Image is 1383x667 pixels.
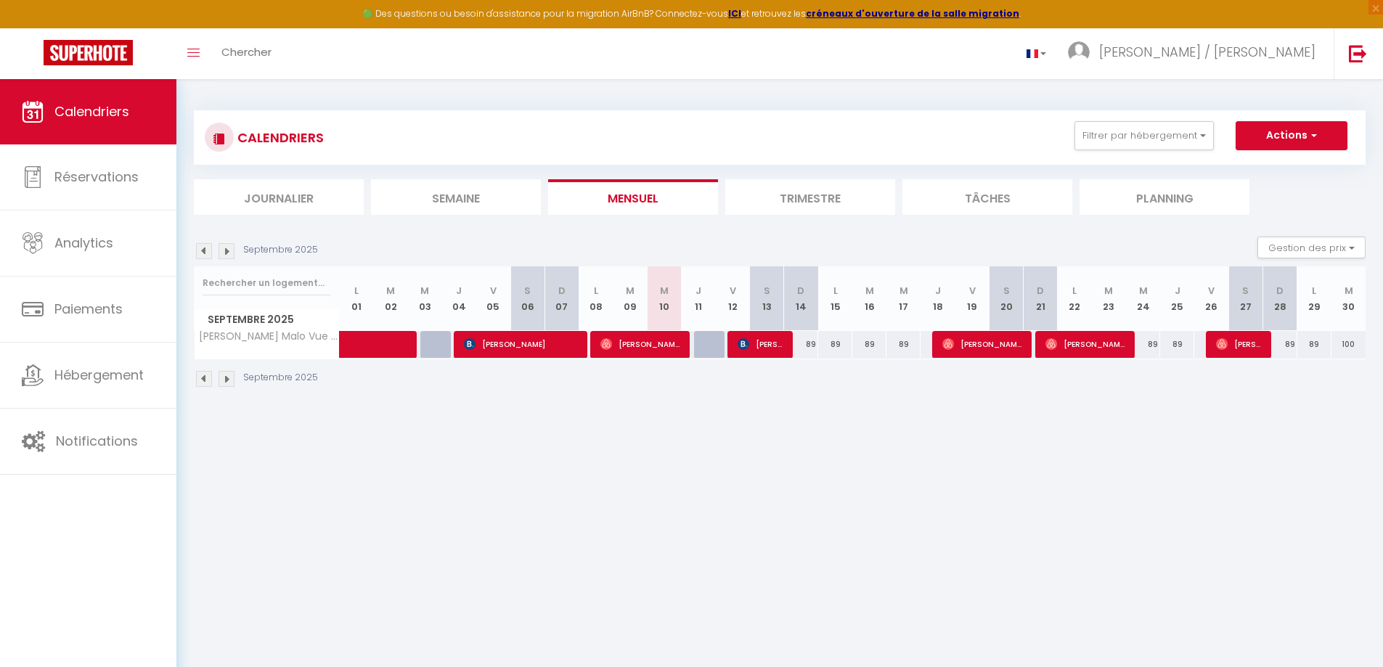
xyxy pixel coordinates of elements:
[594,284,598,298] abbr: L
[1160,266,1194,331] th: 25
[1068,41,1090,63] img: ...
[1262,331,1297,358] div: 89
[784,266,818,331] th: 14
[1331,331,1366,358] div: 100
[211,28,282,79] a: Chercher
[579,266,613,331] th: 08
[1349,44,1367,62] img: logout
[1126,266,1160,331] th: 24
[1216,330,1262,358] span: [PERSON_NAME]
[886,266,921,331] th: 17
[716,266,750,331] th: 12
[1092,266,1126,331] th: 23
[558,284,566,298] abbr: D
[1160,331,1194,358] div: 89
[955,266,989,331] th: 19
[1099,43,1315,61] span: [PERSON_NAME] / [PERSON_NAME]
[1104,284,1113,298] abbr: M
[548,179,718,215] li: Mensuel
[818,331,852,358] div: 89
[442,266,476,331] th: 04
[1257,237,1366,258] button: Gestion des prix
[194,179,364,215] li: Journalier
[942,330,1022,358] span: [PERSON_NAME]
[544,266,579,331] th: 07
[969,284,976,298] abbr: V
[1242,284,1249,298] abbr: S
[1057,28,1334,79] a: ... [PERSON_NAME] / [PERSON_NAME]
[1297,266,1331,331] th: 29
[852,266,886,331] th: 16
[1003,284,1010,298] abbr: S
[921,266,955,331] th: 18
[1297,331,1331,358] div: 89
[626,284,635,298] abbr: M
[818,266,852,331] th: 15
[990,266,1024,331] th: 20
[54,168,139,186] span: Réservations
[865,284,874,298] abbr: M
[647,266,681,331] th: 10
[195,309,339,330] span: Septembre 2025
[1037,284,1044,298] abbr: D
[1276,284,1284,298] abbr: D
[54,234,113,252] span: Analytics
[1045,330,1125,358] span: [PERSON_NAME]
[44,40,133,65] img: Super Booking
[682,266,716,331] th: 11
[935,284,941,298] abbr: J
[728,7,741,20] a: ICI
[1208,284,1215,298] abbr: V
[902,179,1072,215] li: Tâches
[340,266,374,331] th: 01
[54,102,129,120] span: Calendriers
[886,331,921,358] div: 89
[374,266,408,331] th: 02
[764,284,770,298] abbr: S
[784,331,818,358] div: 89
[420,284,429,298] abbr: M
[243,243,318,257] p: Septembre 2025
[197,331,342,342] span: [PERSON_NAME] Malo Vue mer T2 - Idéal Vacances/Télétravail
[243,371,318,385] p: Septembre 2025
[490,284,497,298] abbr: V
[221,44,272,60] span: Chercher
[600,330,680,358] span: [PERSON_NAME]
[1262,266,1297,331] th: 28
[1194,266,1228,331] th: 26
[725,179,895,215] li: Trimestre
[476,266,510,331] th: 05
[1024,266,1058,331] th: 21
[12,6,55,49] button: Ouvrir le widget de chat LiveChat
[1236,121,1347,150] button: Actions
[456,284,462,298] abbr: J
[1228,266,1262,331] th: 27
[408,266,442,331] th: 03
[1058,266,1092,331] th: 22
[354,284,359,298] abbr: L
[1312,284,1316,298] abbr: L
[730,284,736,298] abbr: V
[386,284,395,298] abbr: M
[510,266,544,331] th: 06
[660,284,669,298] abbr: M
[464,330,578,358] span: [PERSON_NAME]
[1072,284,1077,298] abbr: L
[833,284,838,298] abbr: L
[524,284,531,298] abbr: S
[1080,179,1249,215] li: Planning
[738,330,783,358] span: [PERSON_NAME]
[899,284,908,298] abbr: M
[852,331,886,358] div: 89
[234,121,324,154] h3: CALENDRIERS
[56,432,138,450] span: Notifications
[54,300,123,318] span: Paiements
[613,266,647,331] th: 09
[371,179,541,215] li: Semaine
[1175,284,1180,298] abbr: J
[203,270,331,296] input: Rechercher un logement...
[806,7,1019,20] a: créneaux d'ouverture de la salle migration
[1331,266,1366,331] th: 30
[54,366,144,384] span: Hébergement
